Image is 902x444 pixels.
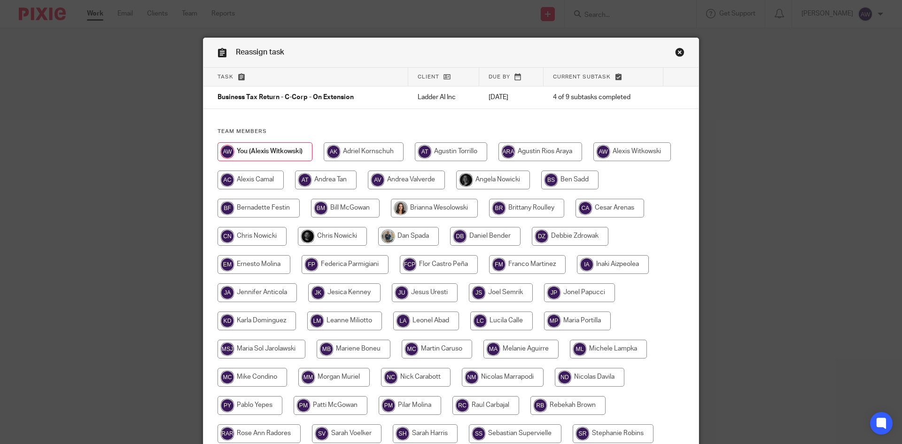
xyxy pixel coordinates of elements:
[544,86,663,109] td: 4 of 9 subtasks completed
[236,48,284,56] span: Reassign task
[489,93,534,102] p: [DATE]
[489,74,510,79] span: Due by
[218,128,684,135] h4: Team members
[218,74,233,79] span: Task
[553,74,611,79] span: Current subtask
[218,94,354,101] span: Business Tax Return - C-Corp - On Extension
[418,93,470,102] p: Ladder AI Inc
[418,74,439,79] span: Client
[675,47,684,60] a: Close this dialog window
